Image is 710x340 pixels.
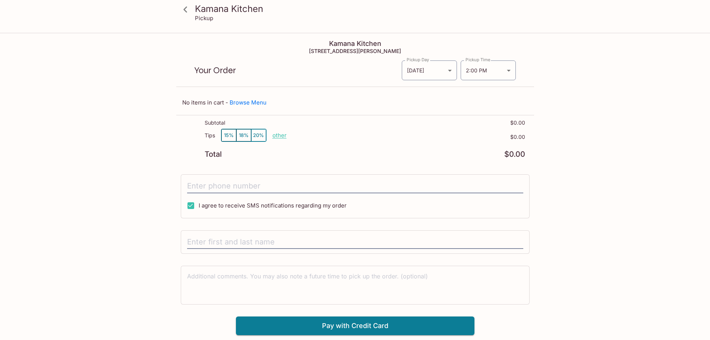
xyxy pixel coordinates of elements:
h3: Kamana Kitchen [195,3,528,15]
p: No items in cart - [182,99,528,106]
button: 20% [251,129,266,141]
input: Enter first and last name [187,235,523,249]
div: 2:00 PM [461,60,516,80]
span: I agree to receive SMS notifications regarding my order [199,202,347,209]
a: Browse Menu [230,99,266,106]
div: [DATE] [402,60,457,80]
p: Tips [205,132,215,138]
input: Enter phone number [187,179,523,193]
h4: Kamana Kitchen [176,40,534,48]
p: Total [205,151,222,158]
button: other [272,132,287,139]
p: $0.00 [287,134,525,140]
button: 15% [221,129,236,141]
button: 18% [236,129,251,141]
p: Subtotal [205,120,225,126]
label: Pickup Day [407,57,429,63]
h5: [STREET_ADDRESS][PERSON_NAME] [176,48,534,54]
p: Pickup [195,15,213,22]
label: Pickup Time [466,57,490,63]
p: $0.00 [504,151,525,158]
button: Pay with Credit Card [236,316,474,335]
p: Your Order [194,67,401,74]
p: $0.00 [510,120,525,126]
